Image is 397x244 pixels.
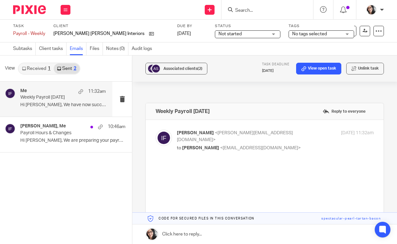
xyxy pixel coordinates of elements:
div: Payroll - Weekly [13,30,45,37]
p: 11:32am [88,88,106,95]
a: Sent2 [54,63,79,74]
a: Files [90,42,103,55]
span: [PERSON_NAME] [177,131,214,135]
p: Weekly Payroll [DATE] [20,95,89,100]
p: Payroll Hours & Changes [20,130,104,136]
label: Task [13,24,45,29]
span: Task deadline [262,63,290,66]
img: svg%3E [5,123,15,134]
p: [DATE] [262,68,290,73]
img: Pixie [13,5,46,14]
a: Received1 [19,63,54,74]
a: Subtasks [13,42,36,55]
label: Status [215,24,280,29]
input: Search [235,8,293,14]
p: Hi [PERSON_NAME], We have now successfully filed... [20,102,106,108]
img: svg%3E [156,130,172,146]
img: svg%3E [147,64,157,73]
span: to [177,146,181,150]
a: Client tasks [39,42,66,55]
p: 10:46am [108,123,125,130]
span: View [5,65,15,72]
h4: Weekly Payroll [DATE] [156,108,210,115]
img: svg%3E [151,64,161,73]
label: Due by [177,24,207,29]
div: 2 [74,66,76,71]
span: [PERSON_NAME] [182,146,219,150]
h4: [PERSON_NAME], Me [20,123,66,129]
span: <[EMAIL_ADDRESS][DOMAIN_NAME]> [220,146,301,150]
span: No tags selected [292,32,327,36]
a: Notes (0) [106,42,128,55]
span: Associated clients [163,67,202,71]
a: Emails [70,42,86,55]
label: Reply to everyone [321,106,367,116]
label: Tags [289,24,354,29]
span: [DATE] [177,31,191,36]
img: svg%3E [5,88,15,99]
img: me%20(1).jpg [366,5,377,15]
a: Audit logs [132,42,155,55]
a: View open task [296,63,341,74]
div: 1 [48,66,50,71]
span: Not started [218,32,242,36]
h4: Me [20,88,27,94]
span: <[PERSON_NAME][EMAIL_ADDRESS][DOMAIN_NAME]> [177,131,293,142]
p: Hi [PERSON_NAME], We are preparing your payroll... [20,138,125,143]
label: Client [53,24,169,29]
p: [DATE] 11:32am [341,130,374,137]
span: (2) [198,67,202,71]
button: Associated clients(2) [145,63,207,74]
button: Unlink task [346,63,384,74]
p: [PERSON_NAME] [PERSON_NAME] Interiors Limited [53,30,146,37]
